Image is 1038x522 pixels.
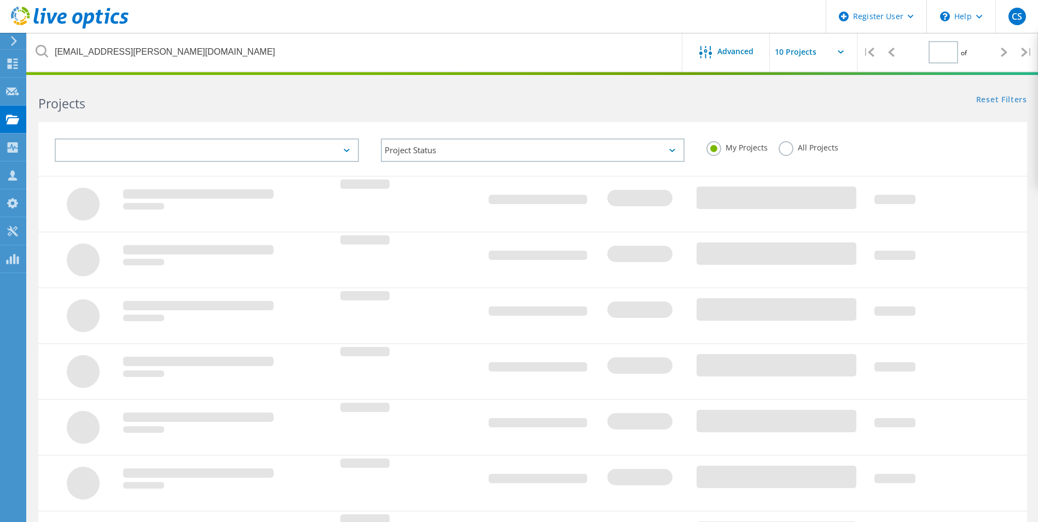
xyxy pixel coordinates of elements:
[1012,12,1022,21] span: CS
[38,95,85,112] b: Projects
[1016,33,1038,72] div: |
[706,141,768,152] label: My Projects
[717,48,753,55] span: Advanced
[27,33,683,71] input: Search projects by name, owner, ID, company, etc
[779,141,838,152] label: All Projects
[976,96,1027,105] a: Reset Filters
[857,33,880,72] div: |
[381,138,685,162] div: Project Status
[961,48,967,57] span: of
[940,11,950,21] svg: \n
[11,23,129,31] a: Live Optics Dashboard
